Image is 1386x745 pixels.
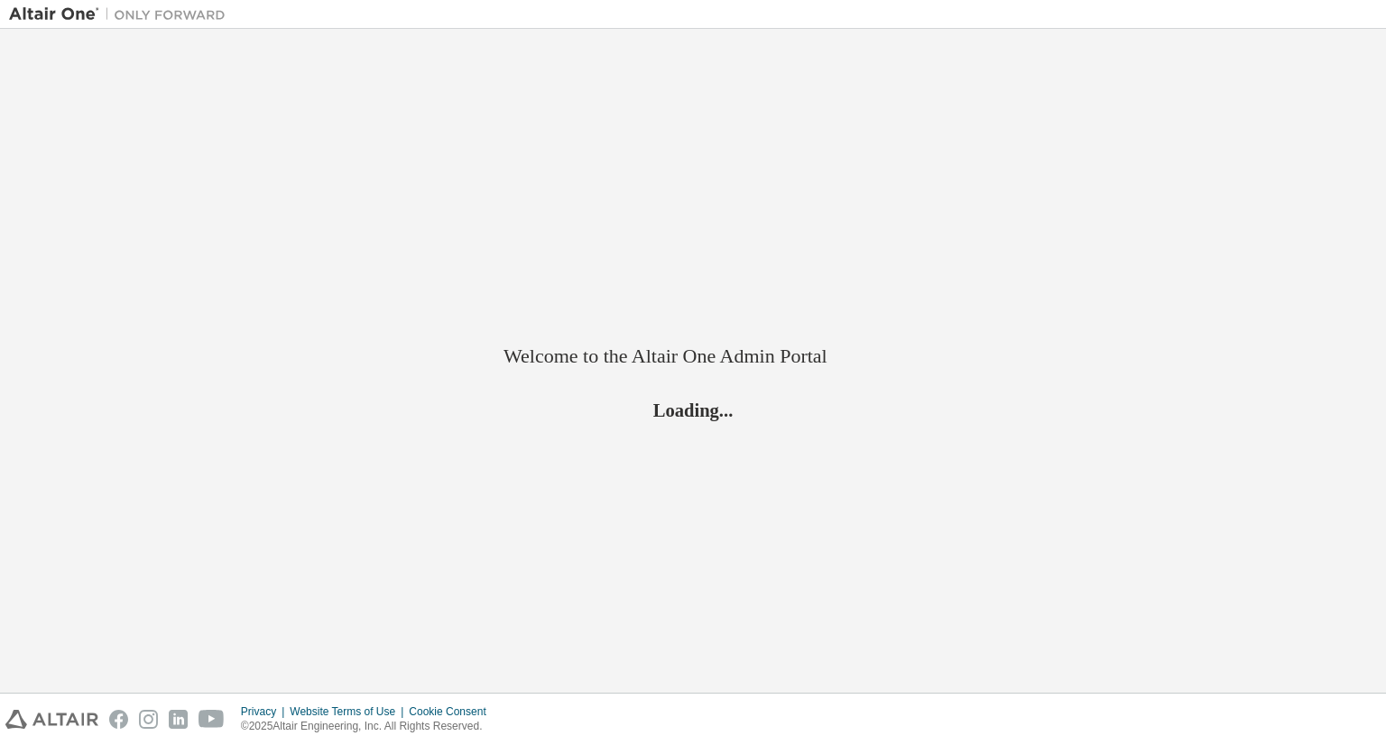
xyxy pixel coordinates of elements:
[241,704,290,719] div: Privacy
[5,710,98,729] img: altair_logo.svg
[290,704,409,719] div: Website Terms of Use
[169,710,188,729] img: linkedin.svg
[199,710,225,729] img: youtube.svg
[409,704,496,719] div: Cookie Consent
[109,710,128,729] img: facebook.svg
[504,344,882,369] h2: Welcome to the Altair One Admin Portal
[241,719,497,734] p: © 2025 Altair Engineering, Inc. All Rights Reserved.
[504,399,882,422] h2: Loading...
[139,710,158,729] img: instagram.svg
[9,5,235,23] img: Altair One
